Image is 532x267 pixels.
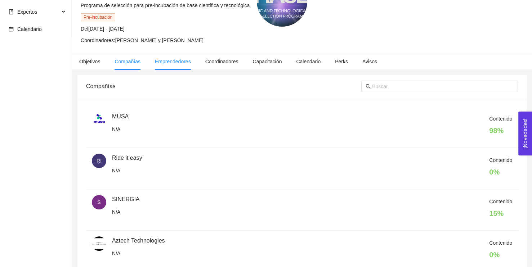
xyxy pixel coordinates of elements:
[79,59,100,64] span: Objetivos
[366,84,371,89] span: search
[115,59,140,64] span: Compañías
[81,3,250,8] span: Programa de selección para pre-incubación de base científica y tecnológica
[9,9,14,14] span: book
[296,59,321,64] span: Calendario
[9,27,14,32] span: calendar
[489,208,512,218] h4: 15 %
[205,59,238,64] span: Coordinadores
[17,9,37,15] span: Expertos
[86,76,361,96] div: Compañías
[372,82,514,90] input: Buscar
[489,250,512,260] h4: 0 %
[489,199,512,204] span: Contenido
[489,167,512,177] h4: 0 %
[81,13,115,21] span: Pre-incubación
[81,26,125,32] span: Del [DATE] - [DATE]
[97,195,100,209] span: S
[489,116,512,122] span: Contenido
[97,154,102,168] span: RI
[92,112,106,127] img: 1666300425363-Logo%201.png
[489,240,512,246] span: Contenido
[155,59,191,64] span: Emprendedores
[362,59,377,64] span: Avisos
[81,37,204,43] span: Coordinadores: [PERSON_NAME] y [PERSON_NAME]
[489,126,512,136] h4: 98 %
[17,26,42,32] span: Calendario
[489,157,512,163] span: Contenido
[112,155,142,161] span: Ride it easy
[112,196,139,202] span: SINERGIA
[112,113,129,119] span: MUSA
[335,59,348,64] span: Perks
[112,237,165,244] span: Aztech Technologies
[252,59,282,64] span: Capacitación
[92,236,106,251] img: 1746221632502-Screen%20Shot%202025-05-02%20at%2015.33.47.png
[518,112,532,155] button: Open Feedback Widget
